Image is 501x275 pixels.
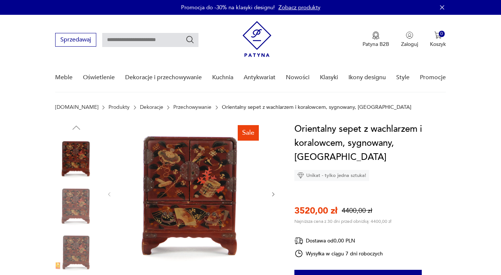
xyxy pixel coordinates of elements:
a: Ikony designu [348,63,386,92]
img: Ikona medalu [372,31,380,40]
img: Patyna - sklep z meblami i dekoracjami vintage [243,21,271,57]
p: Orientalny sepet z wachlarzem i koralowcem, sygnowany, [GEOGRAPHIC_DATA] [222,104,411,110]
a: Ikona medaluPatyna B2B [363,31,389,48]
button: Sprzedawaj [55,33,96,47]
a: Sprzedawaj [55,38,96,43]
a: Dekoracje i przechowywanie [125,63,202,92]
a: Style [396,63,410,92]
button: Szukaj [186,35,194,44]
a: Dekoracje [140,104,163,110]
h1: Orientalny sepet z wachlarzem i koralowcem, sygnowany, [GEOGRAPHIC_DATA] [294,122,451,164]
div: Wysyłka w ciągu 7 dni roboczych [294,249,383,258]
a: Klasyki [320,63,338,92]
p: 3520,00 zł [294,205,337,217]
button: Zaloguj [401,31,418,48]
p: Patyna B2B [363,41,389,48]
a: Oświetlenie [83,63,115,92]
a: [DOMAIN_NAME] [55,104,98,110]
img: Ikona koszyka [434,31,442,39]
div: Sale [238,125,259,141]
div: 0 [439,31,445,37]
button: 0Koszyk [430,31,446,48]
a: Zobacz produkty [278,4,320,11]
p: Najniższa cena z 30 dni przed obniżką: 4400,00 zł [294,218,391,224]
a: Nowości [286,63,310,92]
img: Ikonka użytkownika [406,31,413,39]
a: Meble [55,63,73,92]
img: Zdjęcie produktu Orientalny sepet z wachlarzem i koralowcem, sygnowany, Japonia [55,137,97,179]
a: Produkty [108,104,130,110]
div: Dostawa od 0,00 PLN [294,236,383,245]
a: Przechowywanie [173,104,211,110]
button: Patyna B2B [363,31,389,48]
p: Koszyk [430,41,446,48]
p: 4400,00 zł [342,206,372,215]
a: Kuchnia [212,63,233,92]
div: Unikat - tylko jedna sztuka! [294,170,369,181]
a: Antykwariat [244,63,275,92]
img: Zdjęcie produktu Orientalny sepet z wachlarzem i koralowcem, sygnowany, Japonia [55,231,97,274]
img: Ikona diamentu [297,172,304,179]
a: Promocje [420,63,446,92]
img: Zdjęcie produktu Orientalny sepet z wachlarzem i koralowcem, sygnowany, Japonia [55,184,97,227]
p: Promocja do -30% na klasyki designu! [181,4,275,11]
img: Zdjęcie produktu Orientalny sepet z wachlarzem i koralowcem, sygnowany, Japonia [120,122,263,265]
p: Zaloguj [401,41,418,48]
img: Ikona dostawy [294,236,303,245]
